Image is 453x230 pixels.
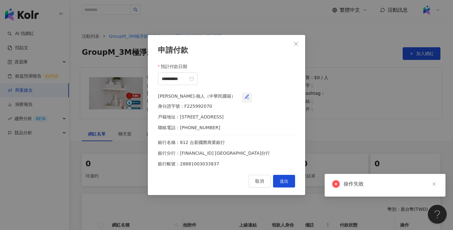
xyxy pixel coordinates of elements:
div: 聯絡電話：[PHONE_NUMBER] [158,124,295,131]
div: [PERSON_NAME]-個人（中華民國籍） [158,93,236,103]
label: 預計付款日期 [158,63,192,70]
span: close [294,41,299,46]
input: 預計付款日期 [162,75,188,82]
div: 操作失敗 [344,180,438,188]
div: 銀行名稱：812 台新國際商業銀行 [158,139,295,146]
span: close [432,182,436,186]
div: 申請付款 [158,45,295,56]
span: close-circle [332,180,340,188]
span: 取消 [255,179,264,184]
div: 銀行分行：[FINANCIAL_ID] [GEOGRAPHIC_DATA]分行 [158,150,295,157]
button: 送出 [273,175,295,187]
div: 銀行帳號：28881003033837 [158,160,295,167]
div: 身分證字號：F225992070 [158,103,295,110]
button: 取消 [249,175,271,187]
div: 戶籍地址：[STREET_ADDRESS] [158,113,295,120]
button: Close [290,37,302,50]
span: 送出 [280,179,288,184]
